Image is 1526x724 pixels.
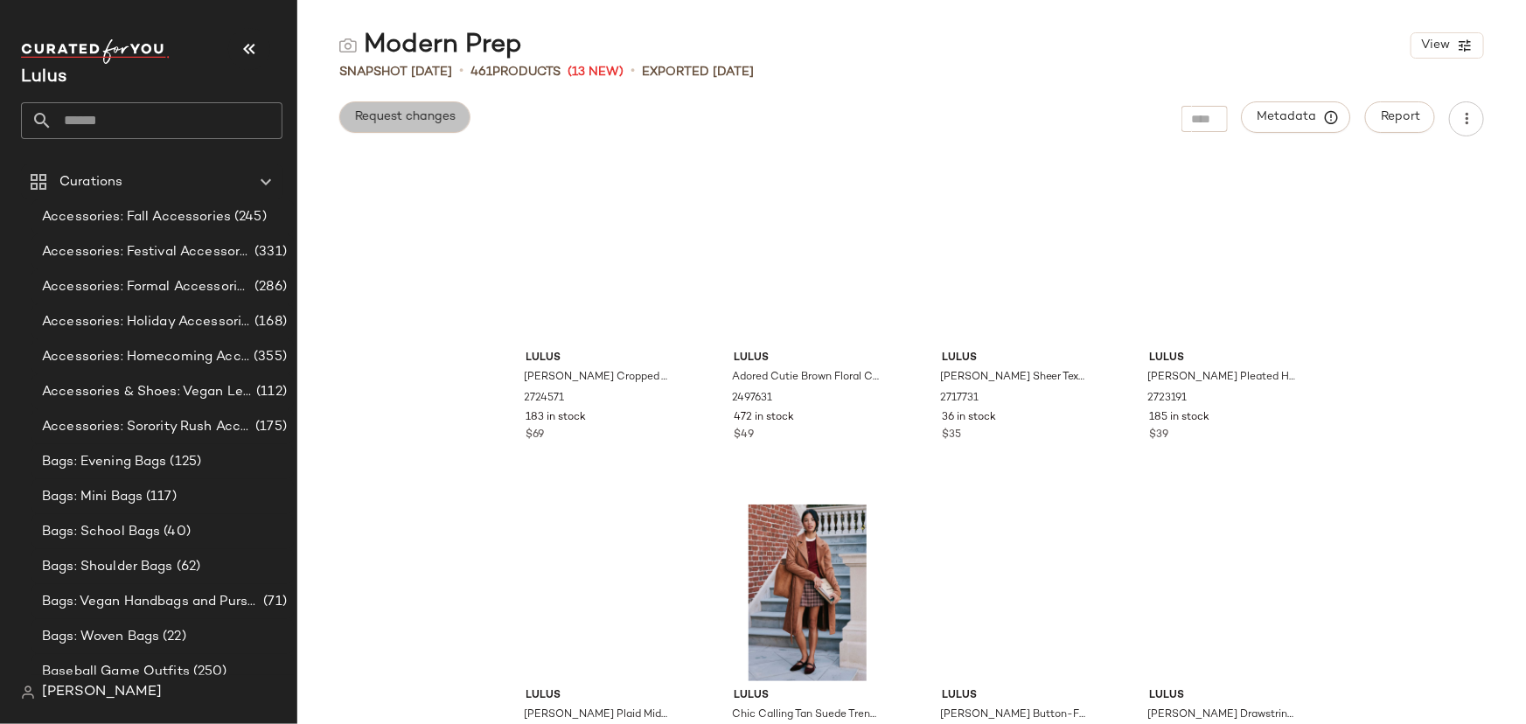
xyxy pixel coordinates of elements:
span: (112) [253,382,287,402]
span: Lulus [1149,351,1297,366]
span: (22) [159,627,186,647]
button: View [1411,32,1484,59]
span: (175) [252,417,287,437]
span: Metadata [1257,109,1336,125]
span: 183 in stock [526,410,587,426]
span: Chic Calling Tan Suede Trench Coat [732,707,880,723]
span: Report [1380,110,1420,124]
span: (168) [251,312,287,332]
span: Accessories & Shoes: Vegan Leather [42,382,253,402]
span: $69 [526,428,545,443]
span: [PERSON_NAME] Pleated High-Rise Skort [1147,370,1295,386]
span: (355) [250,347,287,367]
span: 36 in stock [942,410,996,426]
span: (245) [231,207,267,227]
span: [PERSON_NAME] Cropped Trench Coat [525,370,672,386]
img: 13077621_2709271.jpg [720,505,895,681]
span: 2724571 [525,391,565,407]
span: 185 in stock [1149,410,1209,426]
p: Exported [DATE] [642,63,754,81]
span: 2723191 [1147,391,1187,407]
span: Bags: Evening Bags [42,452,167,472]
span: Bags: Woven Bags [42,627,159,647]
span: [PERSON_NAME] Drawstring Tiered Mini Skirt [1147,707,1295,723]
span: Accessories: Festival Accessories [42,242,251,262]
span: Baseball Game Outfits [42,662,190,682]
span: [PERSON_NAME] Button-Front Cap Sleeve Crop Top [940,707,1088,723]
span: (117) [143,487,177,507]
span: 461 [470,66,492,79]
span: Current Company Name [21,68,66,87]
span: (125) [167,452,202,472]
span: 2717731 [940,391,979,407]
span: (71) [260,592,287,612]
span: (286) [251,277,287,297]
button: Metadata [1242,101,1351,133]
span: 472 in stock [734,410,794,426]
span: (40) [160,522,191,542]
span: [PERSON_NAME] [42,682,162,703]
button: Request changes [339,101,470,133]
span: [PERSON_NAME] Plaid Mid-Rise Micro Bubble-Hem Mini Skirt [525,707,672,723]
span: 2497631 [732,391,772,407]
span: View [1420,38,1450,52]
span: Bags: School Bags [42,522,160,542]
span: Bags: Shoulder Bags [42,557,173,577]
span: Accessories: Holiday Accessories [42,312,251,332]
span: Lulus [734,351,881,366]
span: Curations [59,172,122,192]
span: Accessories: Fall Accessories [42,207,231,227]
span: Accessories: Formal Accessories [42,277,251,297]
span: Adored Cutie Brown Floral Corduroy Button-Front Mini Dress [732,370,880,386]
span: $49 [734,428,754,443]
span: Lulus [526,351,674,366]
span: Bags: Vegan Handbags and Purses [42,592,260,612]
span: (13 New) [568,63,624,81]
span: (250) [190,662,227,682]
span: $35 [942,428,961,443]
span: Lulus [1149,688,1297,704]
span: Lulus [734,688,881,704]
span: (62) [173,557,201,577]
div: Modern Prep [339,28,522,63]
span: Lulus [526,688,674,704]
button: Report [1365,101,1435,133]
span: [PERSON_NAME] Sheer Textured Button-Front Top [940,370,1088,386]
img: svg%3e [339,37,357,54]
span: • [631,61,635,82]
span: Bags: Mini Bags [42,487,143,507]
span: Lulus [942,688,1090,704]
span: $39 [1149,428,1168,443]
span: Accessories: Sorority Rush Accessories [42,417,252,437]
div: Products [470,63,561,81]
span: Lulus [942,351,1090,366]
span: Request changes [354,110,456,124]
span: Snapshot [DATE] [339,63,452,81]
img: cfy_white_logo.C9jOOHJF.svg [21,39,170,64]
span: • [459,61,463,82]
span: Accessories: Homecoming Accessories [42,347,250,367]
img: svg%3e [21,686,35,700]
span: (331) [251,242,287,262]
